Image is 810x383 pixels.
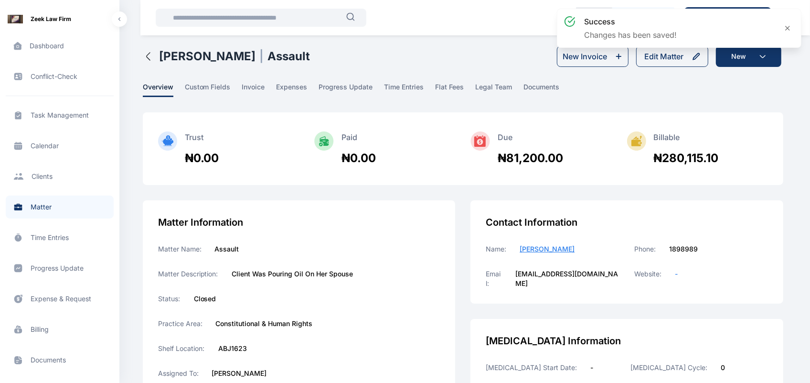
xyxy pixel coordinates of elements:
label: - [590,363,593,372]
a: billing [6,318,114,341]
span: progress update [319,82,373,97]
a: conflict-check [6,65,114,88]
label: Constitutional & Human Rights [216,319,313,328]
label: [MEDICAL_DATA] Cycle: [631,363,708,372]
span: time entries [384,82,424,97]
label: Assigned To: [158,369,199,378]
label: [EMAIL_ADDRESS][DOMAIN_NAME] [516,269,619,288]
label: [PERSON_NAME] [212,369,267,378]
label: 0 [721,363,725,372]
label: ABJ1623 [219,344,247,353]
a: overview [143,82,185,97]
label: Status: [158,294,181,304]
span: expenses [277,82,308,97]
a: clients [6,165,114,188]
div: ₦0.00 [185,151,219,166]
h3: success [584,16,677,27]
a: documents [524,82,571,97]
a: - [675,269,678,279]
label: Name: [486,244,506,254]
label: 1898989 [670,244,698,254]
span: custom fields [185,82,231,97]
label: Email: [486,269,502,288]
a: custom fields [185,82,242,97]
a: expense & request [6,287,114,310]
a: progress update [6,257,114,280]
div: Trust [185,131,219,151]
span: | [260,49,264,64]
a: documents [6,349,114,372]
a: time entries [6,226,114,249]
a: dashboard [6,34,114,57]
a: invoice [242,82,277,97]
div: Paid [341,131,376,151]
a: progress update [319,82,384,97]
h1: Assault [268,49,310,64]
a: legal team [476,82,524,97]
div: Due [498,131,563,151]
span: legal team [476,82,512,97]
span: Zeek Law Firm [31,14,71,24]
div: Billable [654,131,719,151]
div: ₦0.00 [341,151,376,166]
a: matter [6,196,114,219]
span: invoice [242,82,265,97]
label: Assault [215,244,239,254]
span: flat fees [436,82,464,97]
span: [PERSON_NAME] [520,245,575,253]
a: calendar [6,134,114,157]
a: task management [6,104,114,127]
a: time entries [384,82,436,97]
h1: [PERSON_NAME] [159,49,256,64]
div: [MEDICAL_DATA] Information [486,334,768,348]
span: documents [524,82,560,97]
label: Phone: [635,244,656,254]
div: ₦81,200.00 [498,151,563,166]
div: ₦280,115.10 [654,151,719,166]
label: Website: [635,269,662,279]
span: overview [143,82,173,97]
p: Changes has been saved! [584,29,677,41]
label: Client Was Pouring Oil On Her Spouse [232,269,353,279]
div: Contact Information [486,216,768,229]
label: Matter Description: [158,269,219,279]
a: [PERSON_NAME] [520,244,575,254]
label: Matter Name: [158,244,202,254]
label: Practice Area: [158,319,202,328]
div: Matter Information [158,216,440,229]
a: expenses [277,82,319,97]
label: [MEDICAL_DATA] Start Date: [486,363,577,372]
a: flat fees [436,82,476,97]
label: Shelf Location: [158,344,205,353]
label: Closed [194,294,216,304]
